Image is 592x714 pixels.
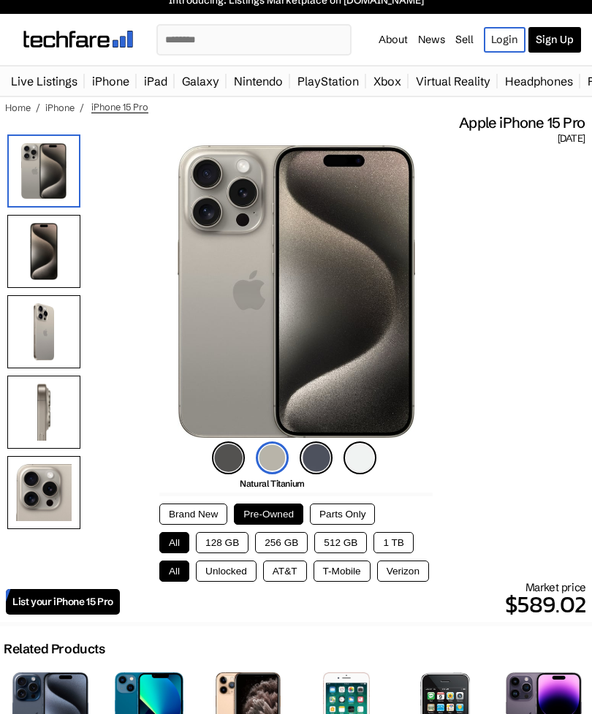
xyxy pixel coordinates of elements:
[137,67,175,96] a: iPad
[377,561,429,582] button: Verizon
[379,33,408,46] a: About
[85,67,137,96] a: iPhone
[498,67,580,96] a: Headphones
[36,102,40,113] span: /
[7,456,80,529] img: Camera
[4,67,85,96] a: Live Listings
[159,532,189,553] button: All
[4,641,105,657] h2: Related Products
[196,532,248,553] button: 128 GB
[7,376,80,449] img: Side
[255,532,308,553] button: 256 GB
[6,589,120,615] a: List your iPhone 15 Pro
[455,33,474,46] a: Sell
[409,67,498,96] a: Virtual Reality
[80,102,84,113] span: /
[558,132,585,145] span: [DATE]
[159,504,227,525] button: Brand New
[23,31,133,48] img: techfare logo
[373,532,413,553] button: 1 TB
[418,33,445,46] a: News
[175,67,227,96] a: Galaxy
[91,101,148,113] span: iPhone 15 Pro
[366,67,409,96] a: Xbox
[212,441,245,474] img: black-titanium-icon
[234,504,303,525] button: Pre-Owned
[159,561,189,582] button: All
[196,561,257,582] button: Unlocked
[178,145,415,438] img: iPhone 15 Pro
[227,67,290,96] a: Nintendo
[7,295,80,368] img: Rear
[300,441,333,474] img: blue-titanium-icon
[45,102,75,113] a: iPhone
[314,561,371,582] button: T-Mobile
[484,27,525,53] a: Login
[310,504,375,525] button: Parts Only
[256,441,289,474] img: natural-titanium-icon
[290,67,366,96] a: PlayStation
[12,596,113,608] span: List your iPhone 15 Pro
[7,134,80,208] img: iPhone 15 Pro
[7,215,80,288] img: Front
[263,561,307,582] button: AT&T
[459,113,585,132] span: Apple iPhone 15 Pro
[5,102,31,113] a: Home
[314,532,367,553] button: 512 GB
[120,580,586,622] div: Market price
[528,27,581,53] a: Sign Up
[344,441,376,474] img: white-titanium-icon
[120,587,586,622] p: $589.02
[240,478,305,489] span: Natural Titanium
